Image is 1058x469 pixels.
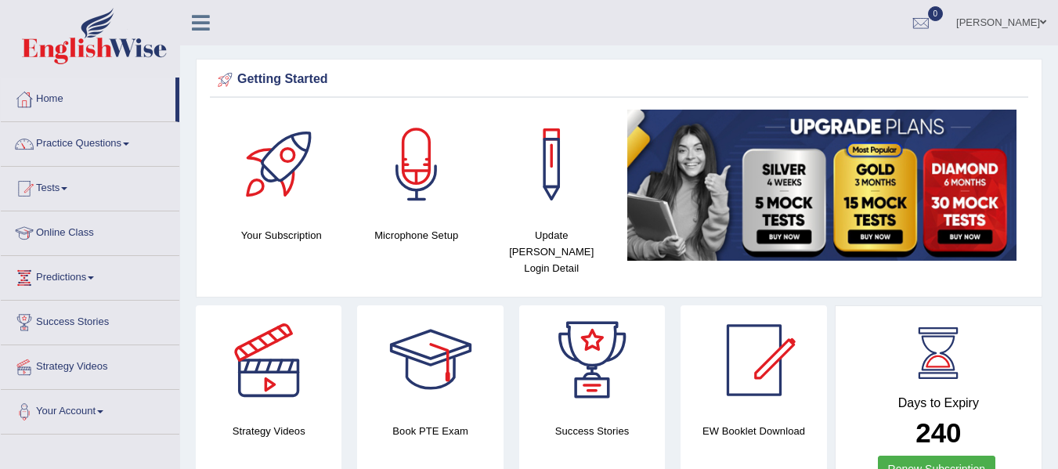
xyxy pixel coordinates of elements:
[853,396,1024,410] h4: Days to Expiry
[1,167,179,206] a: Tests
[928,6,944,21] span: 0
[492,227,612,276] h4: Update [PERSON_NAME] Login Detail
[627,110,1017,261] img: small5.jpg
[357,423,503,439] h4: Book PTE Exam
[222,227,341,244] h4: Your Subscription
[1,256,179,295] a: Predictions
[519,423,665,439] h4: Success Stories
[1,345,179,384] a: Strategy Videos
[214,68,1024,92] div: Getting Started
[915,417,961,448] b: 240
[196,423,341,439] h4: Strategy Videos
[1,390,179,429] a: Your Account
[1,211,179,251] a: Online Class
[1,78,175,117] a: Home
[357,227,477,244] h4: Microphone Setup
[1,122,179,161] a: Practice Questions
[681,423,826,439] h4: EW Booklet Download
[1,301,179,340] a: Success Stories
